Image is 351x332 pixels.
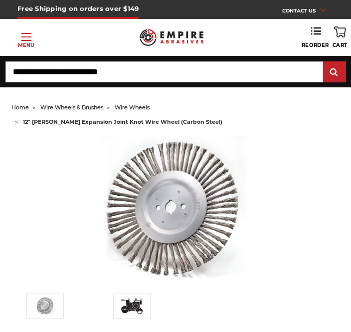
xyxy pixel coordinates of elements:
[40,104,103,111] a: wire wheels & brushes
[302,26,329,48] a: Reorder
[282,5,334,19] a: CONTACT US
[120,298,145,314] img: Walk-Behind Street Saw
[115,104,150,111] a: wire wheels
[333,42,348,48] span: Cart
[333,26,348,48] a: Cart
[11,104,29,111] a: home
[21,36,31,37] span: Toggle menu
[325,62,345,82] input: Submit
[140,25,203,50] img: Empire Abrasives
[33,297,58,316] img: 12" Expansion Joint Wire Wheel
[18,41,34,49] p: Menu
[302,42,329,48] span: Reorder
[23,118,222,125] span: 12" [PERSON_NAME] expansion joint knot wire wheel (carbon steel)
